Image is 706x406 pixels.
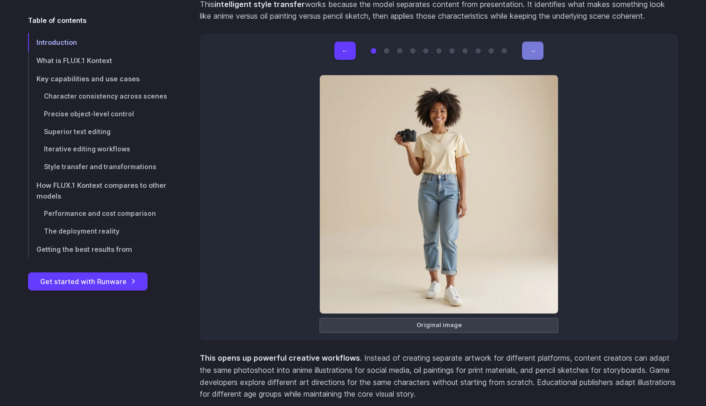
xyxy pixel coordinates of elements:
[28,272,148,291] a: Get started with Runware
[522,42,544,60] button: →
[44,210,156,217] span: Performance and cost comparison
[36,38,77,46] span: Introduction
[319,318,558,333] figcaption: Original image
[397,48,402,54] button: Go to 3 of 11
[462,48,468,54] button: Go to 8 of 11
[28,158,170,176] a: Style transfer and transformations
[28,15,86,26] span: Table of contents
[44,228,120,235] span: The deployment reality
[44,93,167,100] span: Character consistency across scenes
[28,223,170,241] a: The deployment reality
[44,145,130,153] span: Iterative editing workflows
[44,128,111,135] span: Superior text editing
[28,141,170,158] a: Iterative editing workflows
[410,48,416,54] button: Go to 4 of 11
[28,205,170,223] a: Performance and cost comparison
[36,75,140,83] span: Key capabilities and use cases
[44,163,156,171] span: Style transfer and transformations
[436,48,442,54] button: Go to 6 of 11
[28,106,170,123] a: Precise object-level control
[371,48,376,54] button: Go to 1 of 11
[28,51,170,70] a: What is FLUX.1 Kontext
[44,110,134,118] span: Precise object-level control
[28,176,170,205] a: How FLUX.1 Kontext compares to other models
[36,57,112,64] span: What is FLUX.1 Kontext
[28,123,170,141] a: Superior text editing
[200,353,360,363] strong: This opens up powerful creative workflows
[36,181,166,200] span: How FLUX.1 Kontext compares to other models
[319,75,558,314] img: Young woman with natural curly hair, wearing a pale yellow t-shirt and high-waisted jeans, holdin...
[28,33,170,51] a: Introduction
[36,246,132,264] span: Getting the best results from instruction-based editing
[423,48,429,54] button: Go to 5 of 11
[449,48,455,54] button: Go to 7 of 11
[475,48,481,54] button: Go to 9 of 11
[488,48,494,54] button: Go to 10 of 11
[28,241,170,270] a: Getting the best results from instruction-based editing
[384,48,389,54] button: Go to 2 of 11
[200,352,678,400] p: . Instead of creating separate artwork for different platforms, content creators can adapt the sa...
[28,88,170,106] a: Character consistency across scenes
[334,42,356,60] button: ←
[501,48,507,54] button: Go to 11 of 11
[28,70,170,88] a: Key capabilities and use cases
